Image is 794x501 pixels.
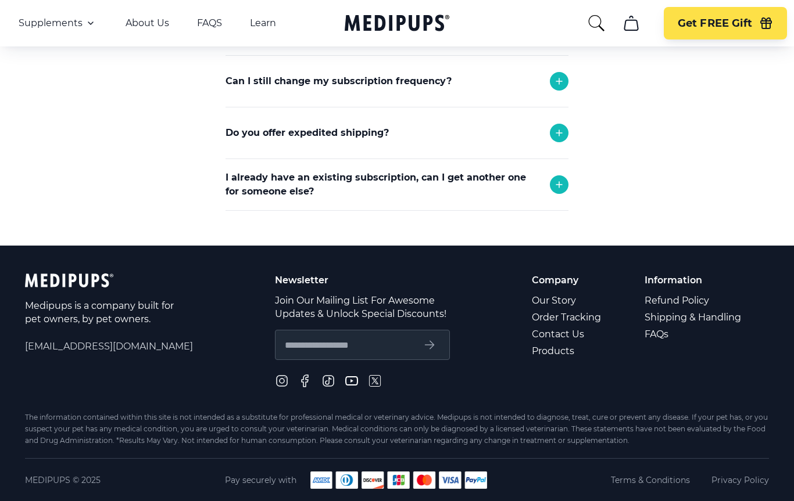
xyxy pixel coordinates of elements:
span: Supplements [19,17,83,29]
p: Do you offer expedited shipping? [226,126,389,140]
a: Terms & Conditions [611,474,690,486]
p: Medipups is a company built for pet owners, by pet owners. [25,299,176,326]
a: Shipping & Handling [645,309,743,326]
a: Our Story [532,292,603,309]
button: Supplements [19,16,98,30]
p: Information [645,273,743,287]
a: About Us [126,17,169,29]
span: Get FREE Gift [678,17,752,30]
a: FAQs [645,326,743,343]
a: Products [532,343,603,359]
a: Learn [250,17,276,29]
p: Company [532,273,603,287]
p: Join Our Mailing List For Awesome Updates & Unlock Special Discounts! [275,294,450,320]
div: Yes we do! Please reach out to support and we will try to accommodate any request. [226,158,568,219]
img: payment methods [310,471,487,489]
div: Absolutely! Simply place the order and use the shipping address of the person who will receive th... [226,210,568,271]
p: Can I still change my subscription frequency? [226,74,452,88]
button: search [587,14,606,33]
div: Yes you can. Simply reach out to support and we will adjust your monthly deliveries! [226,107,568,167]
span: [EMAIL_ADDRESS][DOMAIN_NAME] [25,340,193,353]
div: The information contained within this site is not intended as a substitute for professional medic... [25,412,769,446]
a: Medipups [345,12,449,36]
a: Privacy Policy [711,474,769,486]
a: Order Tracking [532,309,603,326]
p: Newsletter [275,273,450,287]
a: Contact Us [532,326,603,343]
button: Get FREE Gift [664,7,787,39]
span: Pay securely with [225,474,296,486]
a: Refund Policy [645,292,743,309]
p: I already have an existing subscription, can I get another one for someone else? [226,171,538,199]
a: FAQS [197,17,222,29]
button: cart [617,9,645,37]
div: If you received the wrong product or your product was damaged in transit, we will replace it with... [226,55,568,129]
span: Medipups © 2025 [25,474,101,486]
